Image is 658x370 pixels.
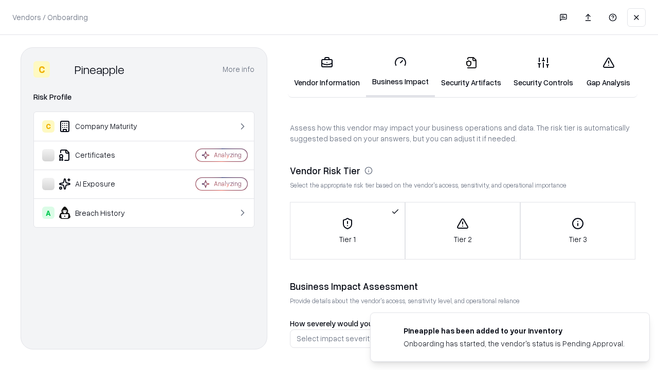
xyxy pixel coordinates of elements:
div: Risk Profile [33,91,254,103]
div: Pineapple [75,61,124,78]
p: Tier 2 [454,234,472,245]
div: Breach History [42,207,165,219]
div: Onboarding has started, the vendor's status is Pending Approval. [404,338,625,349]
p: Assess how this vendor may impact your business operations and data. The risk tier is automatical... [290,122,635,144]
img: Pineapple [54,61,70,78]
img: pineappleenergy.com [383,325,395,338]
div: Analyzing [214,179,242,188]
button: More info [223,60,254,79]
a: Gap Analysis [579,48,637,96]
div: Business Impact Assessment [290,280,635,292]
div: Certificates [42,149,165,161]
a: Security Controls [507,48,579,96]
a: Business Impact [366,47,435,97]
div: Select impact severity... [297,333,378,344]
label: How severely would your business be impacted if this vendor became unavailable? [290,319,572,328]
button: Select impact severity... [290,329,635,348]
div: Analyzing [214,151,242,159]
div: AI Exposure [42,178,165,190]
div: A [42,207,54,219]
p: Tier 3 [569,234,587,245]
p: Provide details about the vendor's access, sensitivity level, and operational reliance [290,297,635,305]
div: C [42,120,54,133]
p: Tier 1 [339,234,356,245]
div: Company Maturity [42,120,165,133]
div: Vendor Risk Tier [290,164,635,177]
div: C [33,61,50,78]
div: Pineapple has been added to your inventory [404,325,625,336]
p: Vendors / Onboarding [12,12,88,23]
p: Select the appropriate risk tier based on the vendor's access, sensitivity, and operational impor... [290,181,635,190]
a: Security Artifacts [435,48,507,96]
a: Vendor Information [288,48,366,96]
